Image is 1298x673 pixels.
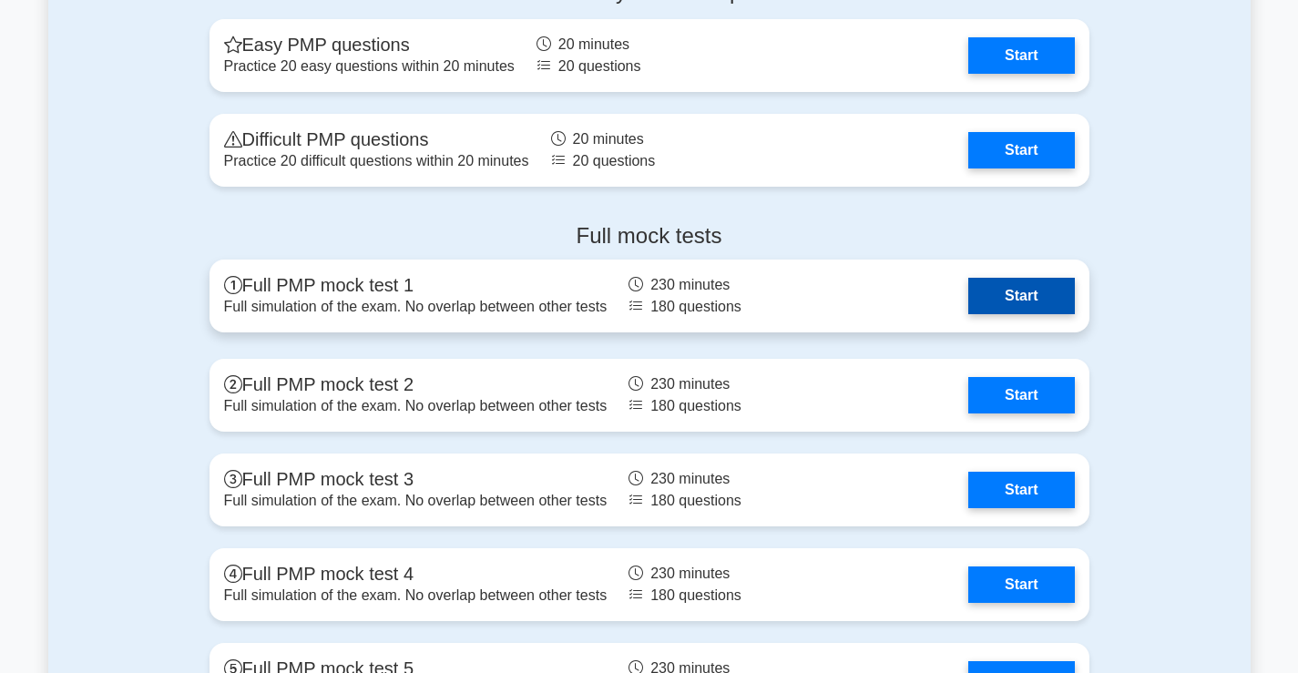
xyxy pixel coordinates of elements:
a: Start [968,37,1074,74]
a: Start [968,566,1074,603]
a: Start [968,132,1074,168]
a: Start [968,377,1074,413]
h4: Full mock tests [210,223,1089,250]
a: Start [968,278,1074,314]
a: Start [968,472,1074,508]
